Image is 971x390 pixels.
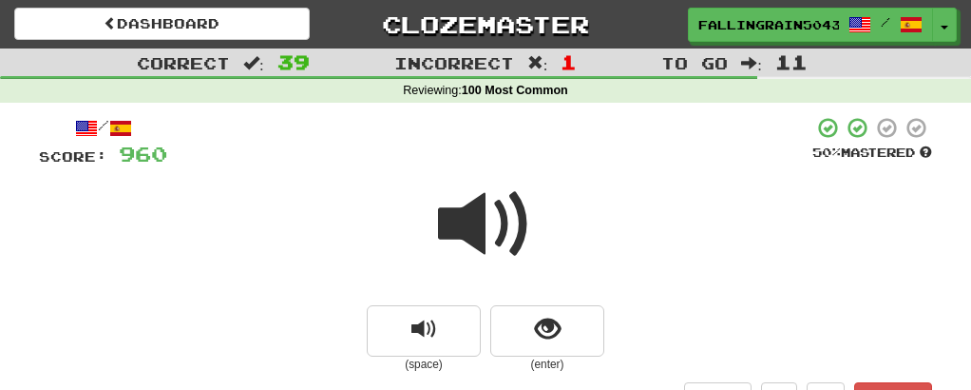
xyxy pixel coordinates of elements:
a: Clozemaster [338,8,634,41]
span: 960 [119,142,167,166]
span: 11 [775,50,808,73]
span: To go [661,53,728,72]
button: show sentence [490,305,604,357]
span: : [527,55,548,71]
span: : [741,55,762,71]
div: / [39,116,167,140]
small: (enter) [490,357,604,373]
span: Correct [137,53,230,72]
small: (space) [367,357,481,373]
span: FallingRain5043 [698,16,839,33]
a: Dashboard [14,8,310,40]
font: Dashboard [117,15,219,31]
span: 1 [561,50,577,73]
span: / [881,15,890,29]
div: Mastered [812,145,932,162]
span: 39 [277,50,310,73]
strong: 100 Most Common [462,84,568,97]
button: replay audio [367,305,481,357]
a: FallingRain5043 / [688,8,933,42]
span: Score: [39,148,107,165]
span: : [243,55,264,71]
span: 50 % [812,145,841,160]
span: Incorrect [394,53,514,72]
